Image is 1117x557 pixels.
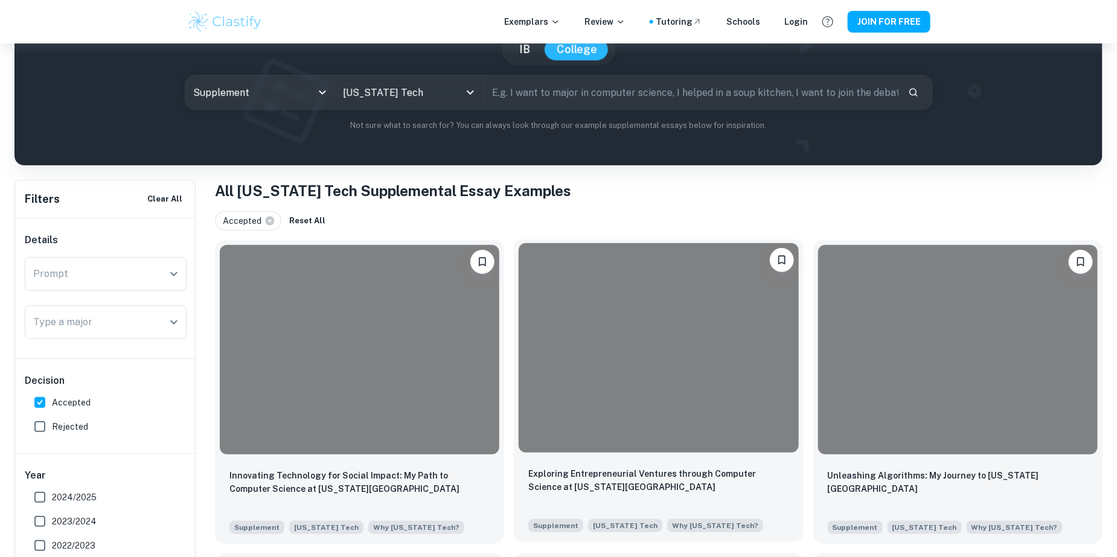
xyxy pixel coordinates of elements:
div: Accepted [215,211,281,231]
span: [US_STATE] Tech [588,519,662,532]
span: Accepted [52,396,91,409]
input: E.g. I want to major in computer science, I helped in a soup kitchen, I want to join the debate t... [484,75,898,109]
p: Not sure what to search for? You can always look through our example supplemental essays below fo... [24,119,1093,132]
a: Tutoring [656,15,702,28]
button: Clear All [144,190,185,208]
p: Exploring Entrepreneurial Ventures through Computer Science at Georgia Tech [528,467,789,494]
a: Login [784,15,808,28]
span: Supplement [828,521,883,534]
h6: Decision [25,374,187,388]
span: [US_STATE] Tech [888,521,962,534]
a: Schools [726,15,760,28]
button: Search [903,82,924,103]
img: Clastify logo [187,10,263,34]
span: Rejected [52,420,88,433]
h6: Details [25,233,187,247]
button: Help and Feedback [818,11,838,32]
button: Open [165,314,182,331]
a: Please log in to bookmark exemplarsExploring Entrepreneurial Ventures through Computer Science at... [514,240,803,544]
button: Please log in to bookmark exemplars [1069,250,1093,274]
span: 2022/2023 [52,539,95,552]
button: Please log in to bookmark exemplars [770,248,794,272]
h6: Year [25,468,187,483]
button: Open [462,84,479,101]
span: Why [US_STATE] Tech? [971,522,1058,533]
button: Open [165,266,182,282]
span: Why do you want to study your chosen major specifically at Georgia Tech? [967,520,1063,534]
p: Unleashing Algorithms: My Journey to Georgia Tech [828,469,1088,495]
div: Supplement [185,75,334,109]
span: Why [US_STATE] Tech? [373,522,459,533]
button: Reset All [286,212,328,230]
span: Why do you want to study your chosen major specifically at Georgia Tech? [667,518,763,532]
a: Please log in to bookmark exemplarsInnovating Technology for Social Impact: My Path to Computer S... [215,240,504,544]
span: Accepted [223,214,267,228]
span: [US_STATE] Tech [289,521,363,534]
span: Why [US_STATE] Tech? [672,520,758,531]
span: Supplement [229,521,284,534]
button: JOIN FOR FREE [848,11,930,33]
span: Why do you want to study your chosen major specifically at Georgia Tech? [368,520,464,534]
h6: Filters [25,191,60,208]
button: IB [508,39,543,60]
p: Innovating Technology for Social Impact: My Path to Computer Science at Georgia Tech [229,469,490,495]
span: Supplement [528,519,583,532]
span: 2023/2024 [52,515,97,528]
button: College [545,39,610,60]
p: Review [584,15,626,28]
span: 2024/2025 [52,491,97,504]
h1: All [US_STATE] Tech Supplemental Essay Examples [215,180,1103,202]
p: Exemplars [504,15,560,28]
a: Please log in to bookmark exemplarsUnleashing Algorithms: My Journey to Georgia TechSupplement[US... [813,240,1103,544]
button: Please log in to bookmark exemplars [470,250,494,274]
